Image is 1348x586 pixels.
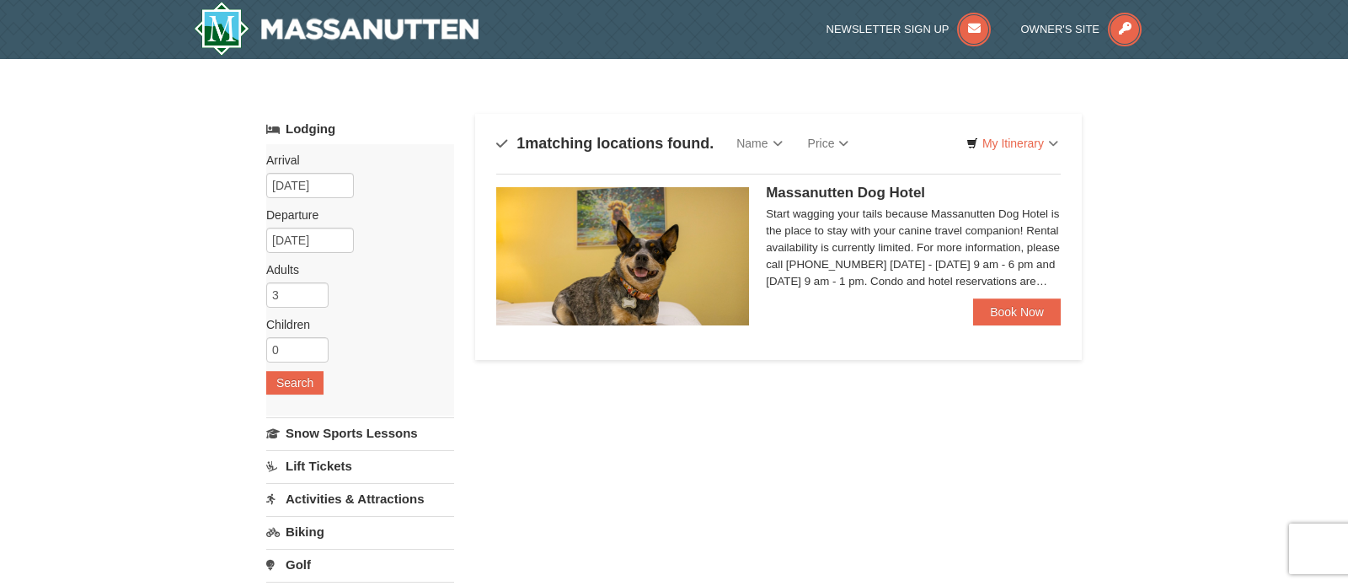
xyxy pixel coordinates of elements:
[194,2,479,56] a: Massanutten Resort
[266,483,454,514] a: Activities & Attractions
[266,261,441,278] label: Adults
[795,126,862,160] a: Price
[266,417,454,449] a: Snow Sports Lessons
[266,371,324,395] button: Search
[194,2,479,56] img: Massanutten Resort Logo
[766,185,925,201] span: Massanutten Dog Hotel
[496,187,749,325] img: 27428181-5-81c892a3.jpg
[766,206,1061,290] div: Start wagging your tails because Massanutten Dog Hotel is the place to stay with your canine trav...
[266,549,454,580] a: Golf
[266,450,454,481] a: Lift Tickets
[955,131,1069,156] a: My Itinerary
[266,316,441,333] label: Children
[826,23,992,35] a: Newsletter Sign Up
[266,114,454,144] a: Lodging
[973,298,1061,325] a: Book Now
[266,207,441,223] label: Departure
[1021,23,1100,35] span: Owner's Site
[266,152,441,169] label: Arrival
[1021,23,1142,35] a: Owner's Site
[266,516,454,547] a: Biking
[724,126,794,160] a: Name
[826,23,949,35] span: Newsletter Sign Up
